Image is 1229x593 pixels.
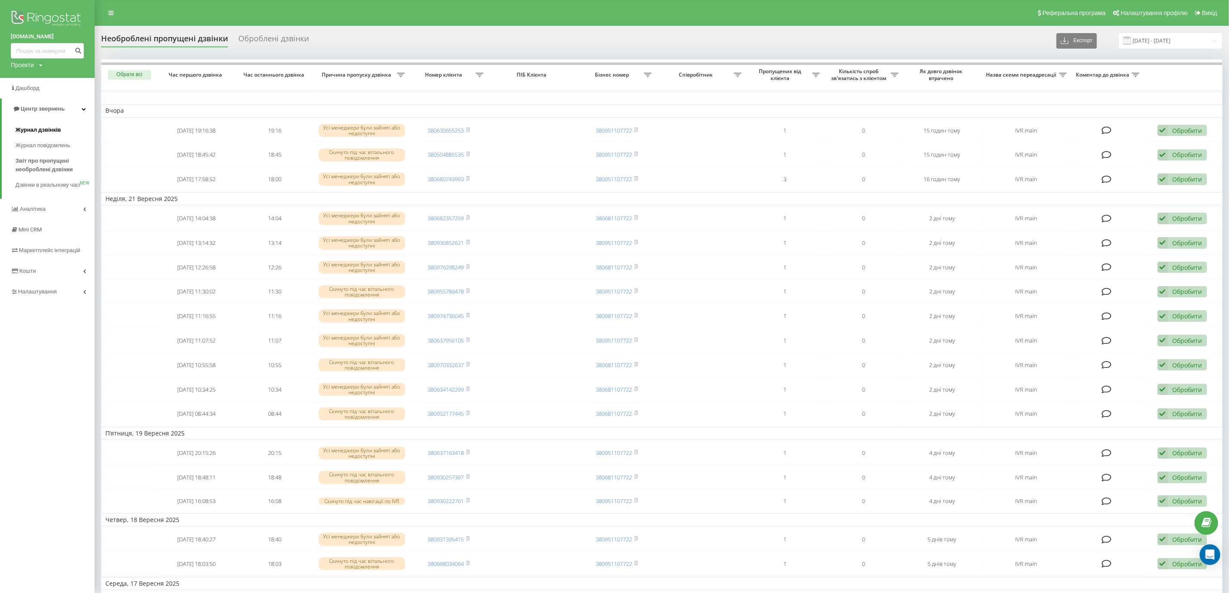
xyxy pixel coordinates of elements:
[428,287,464,295] a: 380955786478
[746,143,824,166] td: 1
[236,402,314,425] td: 08:44
[746,491,824,512] td: 1
[596,361,632,369] a: 380681107722
[824,402,902,425] td: 0
[596,410,632,417] a: 380681107722
[911,68,973,81] span: Як довго дзвінок втрачено
[903,305,981,327] td: 2 дні тому
[428,151,464,158] a: 380504885535
[981,553,1071,575] td: IVR main
[428,535,464,543] a: 380931395415
[981,143,1071,166] td: IVR main
[157,256,235,279] td: [DATE] 12:26:58
[236,256,314,279] td: 12:26
[428,473,464,481] a: 380930257397
[824,553,902,575] td: 0
[596,239,632,247] a: 380951107722
[157,280,235,303] td: [DATE] 11:30:02
[1173,175,1202,183] div: Обробити
[18,288,57,295] span: Налаштування
[157,466,235,489] td: [DATE] 18:48:11
[319,557,405,570] div: Скинуто під час вітального повідомлення
[746,119,824,142] td: 1
[596,473,632,481] a: 380681107722
[319,148,405,161] div: Скинуто під час вітального повідомлення
[236,354,314,377] td: 10:55
[236,528,314,551] td: 18:40
[824,442,902,464] td: 0
[15,181,80,189] span: Дзвінки в реальному часі
[157,305,235,327] td: [DATE] 11:16:55
[596,151,632,158] a: 380951107722
[319,71,397,78] span: Причина пропуску дзвінка
[11,9,84,30] img: Ringostat logo
[1173,127,1202,135] div: Обробити
[15,138,95,153] a: Журнал повідомлень
[319,358,405,371] div: Скинуто під час вітального повідомлення
[319,408,405,420] div: Скинуто під час вітального повідомлення
[981,442,1071,464] td: IVR main
[428,214,464,222] a: 380682357259
[824,232,902,254] td: 0
[319,309,405,322] div: Усі менеджери були зайняті або недоступні
[1043,9,1106,16] span: Реферальна програма
[101,104,1223,117] td: Вчора
[981,528,1071,551] td: IVR main
[157,553,235,575] td: [DATE] 18:03:50
[903,168,981,191] td: 16 годин тому
[1173,337,1202,345] div: Обробити
[428,361,464,369] a: 380970332637
[236,207,314,230] td: 14:04
[981,491,1071,512] td: IVR main
[157,528,235,551] td: [DATE] 18:40:27
[746,280,824,303] td: 1
[1200,544,1220,565] div: Open Intercom Messenger
[596,497,632,505] a: 380951107722
[981,119,1071,142] td: IVR main
[750,68,812,81] span: Пропущених від клієнта
[101,577,1223,590] td: Середа, 17 Вересня 2025
[746,305,824,327] td: 1
[824,143,902,166] td: 0
[903,329,981,352] td: 2 дні тому
[101,192,1223,205] td: Неділя, 21 Вересня 2025
[157,354,235,377] td: [DATE] 10:55:58
[903,528,981,551] td: 5 днів тому
[236,119,314,142] td: 19:16
[1173,151,1202,159] div: Обробити
[596,449,632,457] a: 380951107722
[824,305,902,327] td: 0
[746,378,824,401] td: 1
[428,386,464,393] a: 380634142299
[596,535,632,543] a: 380951107722
[1173,449,1202,457] div: Обробити
[903,119,981,142] td: 15 годин тому
[319,124,405,137] div: Усі менеджери були зайняті або недоступні
[903,232,981,254] td: 2 дні тому
[746,442,824,464] td: 1
[1173,473,1202,482] div: Обробити
[15,153,95,177] a: Звіт про пропущені необроблені дзвінки
[414,71,476,78] span: Номер клієнта
[981,466,1071,489] td: IVR main
[1173,263,1202,272] div: Обробити
[15,122,95,138] a: Журнал дзвінків
[596,287,632,295] a: 380951107722
[746,256,824,279] td: 1
[746,466,824,489] td: 1
[824,168,902,191] td: 0
[428,497,464,505] a: 380930222761
[829,68,890,81] span: Кількість спроб зв'язатись з клієнтом
[903,466,981,489] td: 4 дні тому
[596,312,632,320] a: 380681107722
[428,449,464,457] a: 380637163418
[15,177,95,193] a: Дзвінки в реальному часіNEW
[157,442,235,464] td: [DATE] 20:15:26
[596,214,632,222] a: 380681107722
[903,207,981,230] td: 2 дні тому
[981,256,1071,279] td: IVR main
[746,402,824,425] td: 1
[1173,386,1202,394] div: Обробити
[236,378,314,401] td: 10:34
[319,533,405,546] div: Усі менеджери були зайняті або недоступні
